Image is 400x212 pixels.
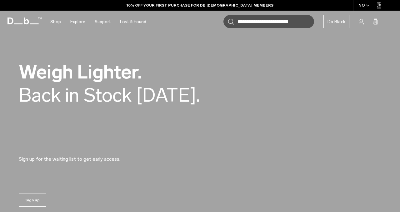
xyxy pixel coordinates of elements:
div: Back in Stock [DATE]. [19,85,222,106]
a: 10% OFF YOUR FIRST PURCHASE FOR DB [DEMOGRAPHIC_DATA] MEMBERS [127,3,273,8]
a: Sign up [19,194,46,207]
nav: Main Navigation [46,11,151,33]
a: Explore [70,11,85,33]
a: Support [95,11,111,33]
h2: Weigh Lighter. [19,63,222,82]
p: Sign up for the waiting list to get early access. [19,148,169,163]
a: Lost & Found [120,11,146,33]
a: Shop [50,11,61,33]
a: Db Black [323,15,349,28]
